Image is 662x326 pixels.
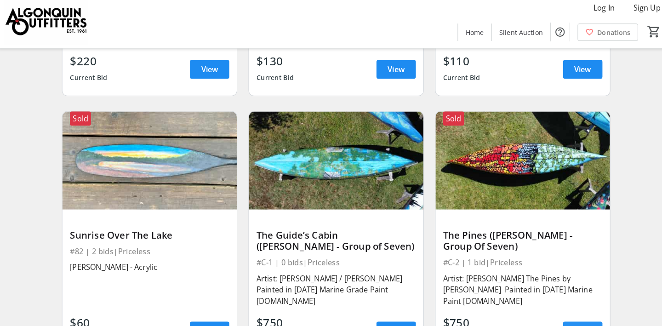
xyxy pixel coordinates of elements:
[70,74,107,91] div: Current Bid
[371,65,409,84] a: View
[70,232,226,243] div: Sunrise Over The Lake
[428,116,599,212] img: The Pines (Lawren Harris - Group Of Seven)
[565,69,581,80] span: View
[253,74,290,91] div: Current Bid
[70,263,226,274] div: [PERSON_NAME] - Acrylic
[568,29,627,46] a: Donations
[491,33,534,43] span: Silent Auction
[634,29,651,46] button: Cart
[253,58,290,74] div: $130
[63,116,234,212] img: Sunrise Over The Lake
[253,274,409,307] div: Artist: [PERSON_NAME] / [PERSON_NAME] Painted in [DATE] Marine Grade Paint [DOMAIN_NAME]
[484,29,541,46] a: Silent Auction
[199,69,215,80] span: View
[436,58,473,74] div: $110
[436,232,592,254] div: The Pines ([PERSON_NAME] - Group Of Seven)
[542,29,560,47] button: Help
[70,116,91,130] div: Sold
[451,29,483,46] a: Home
[6,4,87,50] img: Algonquin Outfitters's Logo
[615,6,656,21] button: Sign Up
[245,116,417,212] img: The Guide’s Cabin (Arthur Lismer - Group of Seven)
[587,33,620,43] span: Donations
[436,257,592,270] div: #C-2 | 1 bid | Priceless
[188,65,226,84] a: View
[253,232,409,254] div: The Guide’s Cabin ([PERSON_NAME] - Group of Seven)
[382,69,398,80] span: View
[554,65,592,84] a: View
[436,74,473,91] div: Current Bid
[70,246,226,259] div: #82 | 2 bids | Priceless
[576,6,611,21] button: Log In
[70,58,107,74] div: $220
[622,8,649,19] span: Sign Up
[436,116,457,130] div: Sold
[583,8,604,19] span: Log In
[436,274,592,307] div: Artist: [PERSON_NAME] The Pines by [PERSON_NAME] Painted in [DATE] Marine Paint [DOMAIN_NAME]
[253,257,409,270] div: #C-1 | 0 bids | Priceless
[458,33,476,43] span: Home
